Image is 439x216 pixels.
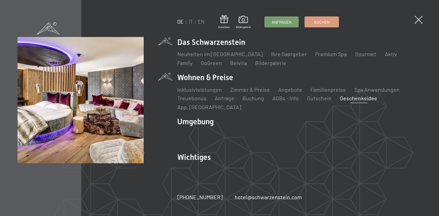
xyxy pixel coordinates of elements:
a: Bildergalerie [256,60,287,66]
a: Geschenksidee [340,95,378,101]
a: AGBs - Info [273,95,299,101]
a: Bildergalerie [236,16,251,29]
a: hotel@schwarzenstein.com [235,193,302,201]
a: Gourmet [355,51,377,57]
a: IT [189,19,193,25]
a: Aktiv [385,51,397,57]
a: Buchung [243,95,264,101]
a: App. [GEOGRAPHIC_DATA] [178,104,241,110]
span: Bildergalerie [236,25,251,29]
a: Gutschein [307,95,332,101]
a: Treuebonus [178,95,207,101]
a: Anfragen [265,17,298,27]
a: Familienpreise [311,86,346,93]
a: Belvita [230,60,247,66]
a: GoGreen [201,60,222,66]
a: Family [178,60,193,66]
a: Angebote [278,86,302,93]
span: Gutschein [218,25,230,29]
a: Anfrage [215,95,235,101]
span: Anfragen [272,19,292,25]
a: Buchen [305,17,339,27]
a: Zimmer & Preise [230,86,270,93]
a: EN [198,19,205,25]
a: Spa Anwendungen [355,86,400,93]
a: Premium Spa [316,51,347,57]
a: Neuheiten im [GEOGRAPHIC_DATA] [178,51,263,57]
a: Gutschein [218,15,230,29]
a: Inklusivleistungen [178,86,222,93]
a: DE [178,19,184,25]
span: Buchen [314,19,330,25]
a: [PHONE_NUMBER] [178,193,223,201]
a: Ihre Gastgeber [271,51,307,57]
